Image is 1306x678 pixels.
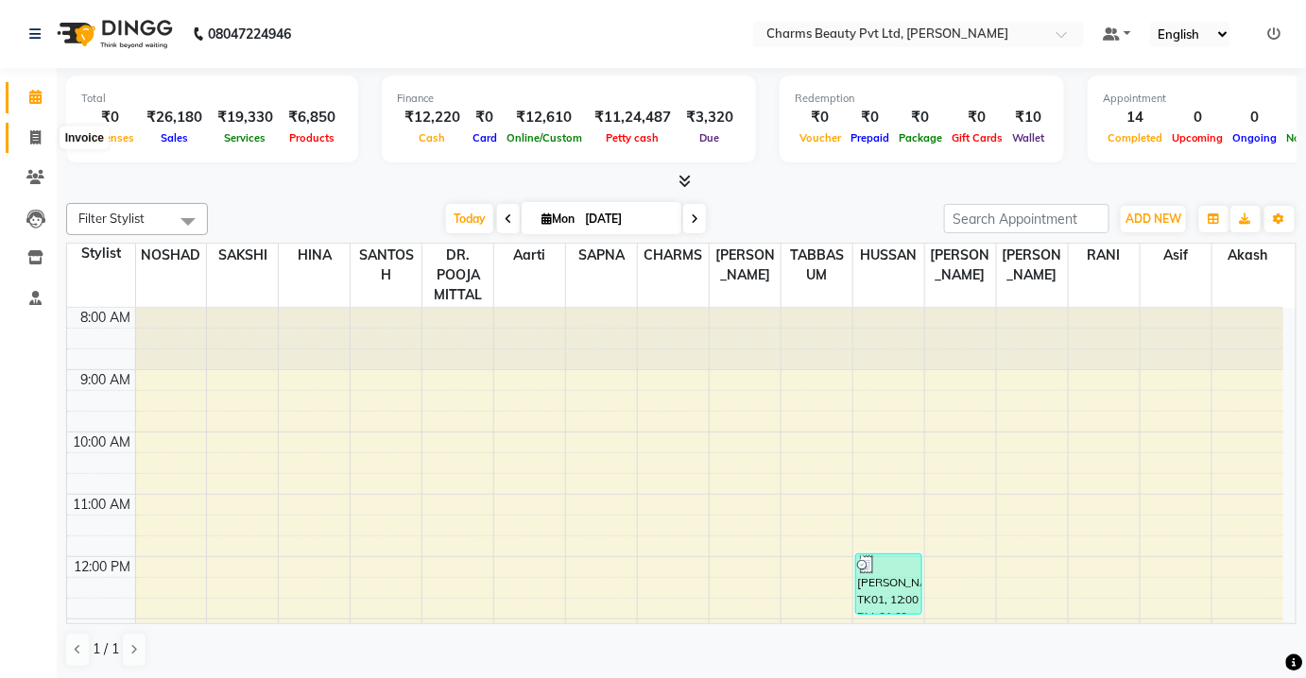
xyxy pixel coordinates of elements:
div: Redemption [795,91,1049,107]
span: 1 / 1 [93,639,119,659]
div: Finance [397,91,741,107]
div: ₹0 [81,107,139,128]
div: ₹6,850 [281,107,343,128]
div: 10:00 AM [70,432,135,452]
span: SANTOSH [351,244,421,287]
div: ₹12,610 [502,107,587,128]
span: Aarti [494,244,565,267]
div: ₹26,180 [139,107,210,128]
span: Akash [1212,244,1283,267]
div: 8:00 AM [77,308,135,328]
div: 9:00 AM [77,370,135,390]
div: ₹0 [468,107,502,128]
span: Petty cash [602,131,664,144]
span: Sales [156,131,193,144]
div: ₹19,330 [210,107,281,128]
span: HINA [279,244,350,267]
div: 12:00 PM [71,557,135,577]
div: 14 [1103,107,1167,128]
div: ₹0 [947,107,1007,128]
div: Total [81,91,343,107]
div: ₹0 [894,107,947,128]
b: 08047224946 [208,8,291,60]
span: [PERSON_NAME] [997,244,1068,287]
div: ₹0 [846,107,894,128]
div: 0 [1229,107,1282,128]
span: Gift Cards [947,131,1007,144]
span: Prepaid [846,131,894,144]
span: SAKSHI [207,244,278,267]
span: Asif [1141,244,1211,267]
div: Stylist [67,244,135,263]
span: Card [468,131,502,144]
span: CHARMS [638,244,709,267]
span: [PERSON_NAME] [710,244,781,287]
span: NOSHAD [136,244,207,267]
span: Voucher [795,131,846,144]
input: Search Appointment [944,204,1109,233]
span: HUSSAN [853,244,924,267]
span: Today [446,204,493,233]
button: ADD NEW [1121,206,1186,232]
div: ₹3,320 [679,107,741,128]
div: ₹11,24,487 [587,107,679,128]
div: 0 [1167,107,1229,128]
input: 2025-09-01 [579,205,674,233]
span: RANI [1069,244,1140,267]
span: Wallet [1007,131,1049,144]
span: Completed [1103,131,1167,144]
div: Invoice [60,127,109,149]
div: [PERSON_NAME], TK01, 12:00 PM-01:00 PM, Services For [DEMOGRAPHIC_DATA] - Hair Cut + [PERSON_NAME] [856,554,921,614]
span: Upcoming [1167,131,1229,144]
div: 11:00 AM [70,495,135,515]
span: Due [696,131,725,144]
div: ₹10 [1007,107,1049,128]
span: TABBASUM [782,244,852,287]
img: logo [48,8,178,60]
span: Filter Stylist [78,211,145,226]
div: ₹0 [795,107,846,128]
span: Cash [415,131,451,144]
span: [PERSON_NAME] [925,244,996,287]
span: Online/Custom [502,131,587,144]
div: ₹12,220 [397,107,468,128]
span: Ongoing [1229,131,1282,144]
span: Package [894,131,947,144]
span: Products [284,131,339,144]
span: SAPNA [566,244,637,267]
span: Services [220,131,271,144]
span: Mon [537,212,579,226]
div: 1:00 PM [78,619,135,639]
span: DR. POOJA MITTAL [422,244,493,307]
span: ADD NEW [1126,212,1181,226]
